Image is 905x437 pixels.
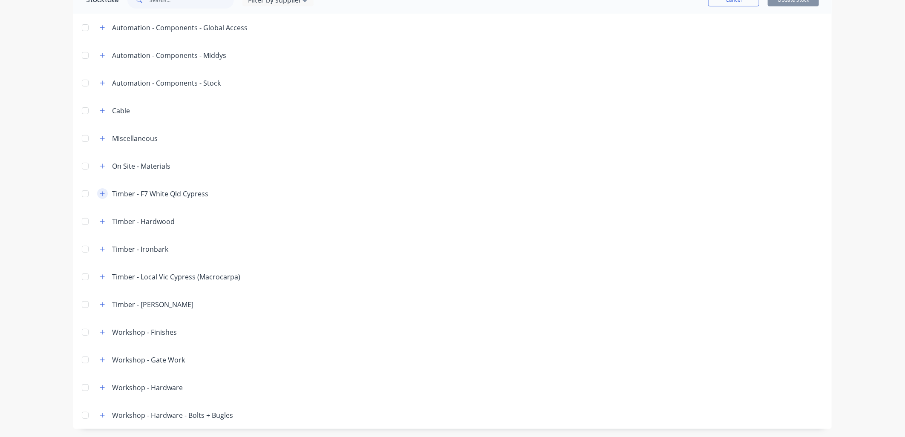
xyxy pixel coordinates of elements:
[112,189,208,199] div: Timber - F7 White Qld Cypress
[112,299,193,310] div: Timber - [PERSON_NAME]
[112,327,177,337] div: Workshop - Finishes
[112,133,158,144] div: Miscellaneous
[112,382,183,393] div: Workshop - Hardware
[112,272,240,282] div: Timber - Local Vic Cypress (Macrocarpa)
[112,161,170,171] div: On Site - Materials
[112,106,130,116] div: Cable
[112,244,168,254] div: Timber - Ironbark
[112,78,221,88] div: Automation - Components - Stock
[112,23,248,33] div: Automation - Components - Global Access
[112,216,175,227] div: Timber - Hardwood
[112,50,226,60] div: Automation - Components - Middys
[112,355,185,365] div: Workshop - Gate Work
[112,410,233,420] div: Workshop - Hardware - Bolts + Bugles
